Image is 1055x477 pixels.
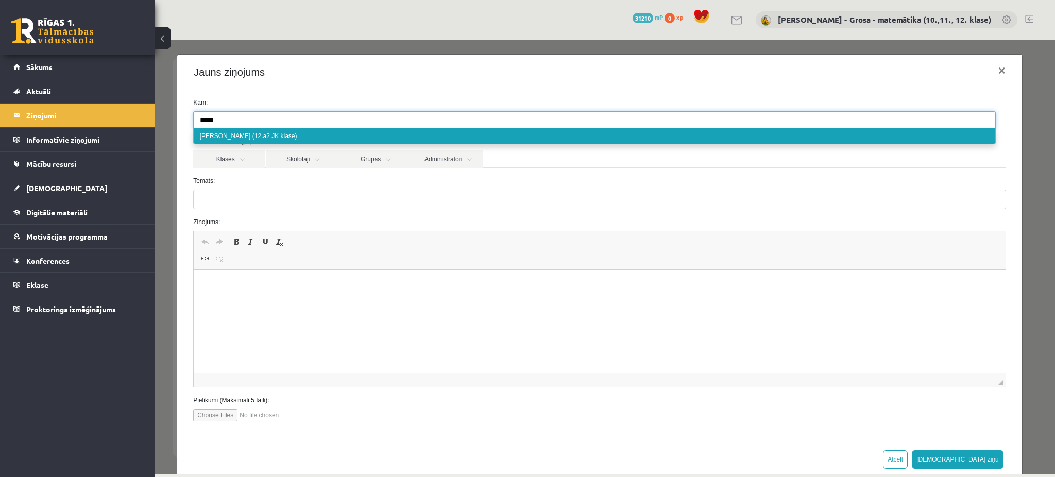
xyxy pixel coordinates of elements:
[26,208,88,217] span: Digitālie materiāli
[13,128,142,151] a: Informatīvie ziņojumi
[13,297,142,321] a: Proktoringa izmēģinājums
[39,111,111,128] a: Klases
[728,411,753,429] button: Atcelt
[676,13,683,21] span: xp
[26,159,76,168] span: Mācību resursi
[31,97,859,107] label: Izvēlies adresātu grupas:
[13,152,142,176] a: Mācību resursi
[26,128,142,151] legend: Informatīvie ziņojumi
[58,212,72,226] a: Unlink
[26,87,51,96] span: Aktuāli
[257,111,329,128] a: Administratori
[26,62,53,72] span: Sākums
[43,195,58,209] a: Undo (Ctrl+Z)
[13,225,142,248] a: Motivācijas programma
[26,280,48,289] span: Eklase
[761,15,771,26] img: Laima Tukāne - Grosa - matemātika (10.,11., 12. klase)
[26,256,70,265] span: Konferences
[655,13,663,21] span: mP
[13,273,142,297] a: Eklase
[75,195,89,209] a: Bold (Ctrl+B)
[778,14,991,25] a: [PERSON_NAME] - Grosa - matemātika (10.,11., 12. klase)
[39,89,841,104] li: [PERSON_NAME] (12.a2 JK klase)
[43,212,58,226] a: Link (Ctrl+K)
[13,176,142,200] a: [DEMOGRAPHIC_DATA]
[13,249,142,272] a: Konferences
[184,111,256,128] a: Grupas
[633,13,663,21] a: 31210 mP
[11,18,94,44] a: Rīgas 1. Tālmācības vidusskola
[104,195,118,209] a: Underline (Ctrl+U)
[39,25,110,40] h4: Jauns ziņojums
[665,13,675,23] span: 0
[31,178,859,187] label: Ziņojums:
[89,195,104,209] a: Italic (Ctrl+I)
[13,79,142,103] a: Aktuāli
[118,195,132,209] a: Remove Format
[58,195,72,209] a: Redo (Ctrl+Y)
[665,13,688,21] a: 0 xp
[26,183,107,193] span: [DEMOGRAPHIC_DATA]
[836,16,859,45] button: ×
[31,356,859,365] label: Pielikumi (Maksimāli 5 faili):
[26,232,108,241] span: Motivācijas programma
[844,340,849,345] span: Drag to resize
[26,104,142,127] legend: Ziņojumi
[757,411,849,429] button: [DEMOGRAPHIC_DATA] ziņu
[26,304,116,314] span: Proktoringa izmēģinājums
[39,230,851,333] iframe: Rich Text Editor, wiswyg-editor-47433884458720-1760507034-750
[633,13,653,23] span: 31210
[31,58,859,67] label: Kam:
[13,55,142,79] a: Sākums
[31,137,859,146] label: Temats:
[13,104,142,127] a: Ziņojumi
[111,111,183,128] a: Skolotāji
[13,200,142,224] a: Digitālie materiāli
